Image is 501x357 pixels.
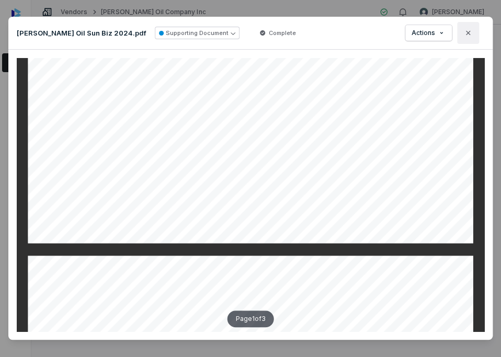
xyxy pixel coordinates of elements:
span: Actions [412,29,435,37]
button: Actions [405,25,452,41]
button: Supporting Document [155,27,240,39]
p: [PERSON_NAME] Oil Sun Biz 2024.pdf [17,28,146,38]
div: Page 1 of 3 [227,310,274,327]
span: Complete [269,29,296,37]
